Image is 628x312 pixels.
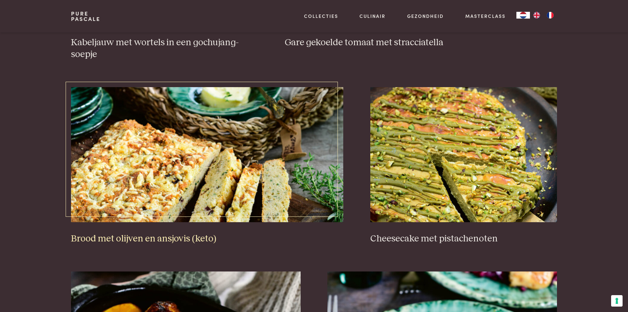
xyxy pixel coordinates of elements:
[370,87,557,244] a: Cheesecake met pistachenoten Cheesecake met pistachenoten
[71,87,343,222] img: Brood met olijven en ansjovis (keto)
[530,12,543,19] a: EN
[359,12,386,20] a: Culinair
[543,12,557,19] a: FR
[516,12,557,19] aside: Language selected: Nederlands
[465,12,506,20] a: Masterclass
[530,12,557,19] ul: Language list
[370,87,557,222] img: Cheesecake met pistachenoten
[71,37,258,60] h3: Kabeljauw met wortels in een gochujang-soepje
[304,12,338,20] a: Collecties
[71,87,343,244] a: Brood met olijven en ansjovis (keto) Brood met olijven en ansjovis (keto)
[71,11,100,22] a: PurePascale
[71,233,343,245] h3: Brood met olijven en ansjovis (keto)
[611,295,623,307] button: Uw voorkeuren voor toestemming voor trackingtechnologieën
[516,12,530,19] a: NL
[370,233,557,245] h3: Cheesecake met pistachenoten
[285,37,557,49] h3: Gare gekoelde tomaat met stracciatella
[516,12,530,19] div: Language
[407,12,444,20] a: Gezondheid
